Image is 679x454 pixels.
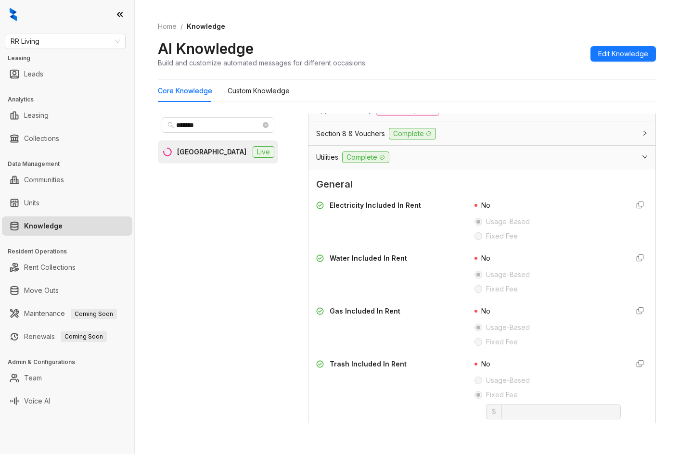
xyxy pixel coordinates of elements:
div: Water Included In Rent [330,253,407,264]
a: Leads [24,64,43,84]
li: Communities [2,170,132,189]
span: Complete [389,128,436,139]
span: Live [253,146,274,158]
span: Usage-Based [482,269,534,280]
div: Electricity Included In Rent [330,200,421,211]
a: Home [156,21,179,32]
span: Section 8 & Vouchers [316,128,385,139]
div: UtilitiesComplete [308,146,655,169]
span: Usage-Based [482,216,534,227]
li: Collections [2,129,132,148]
span: Fixed Fee [482,390,522,400]
span: Fixed Fee [482,284,522,294]
div: Gas Included In Rent [330,306,400,316]
span: Utilities [316,152,338,163]
a: Voice AI [24,391,50,411]
a: Units [24,193,39,213]
h2: AI Knowledge [158,39,254,58]
a: Move Outs [24,281,59,300]
a: Knowledge [24,216,63,236]
span: No [481,201,490,209]
span: No [481,360,490,368]
div: Section 8 & VouchersComplete [308,122,655,145]
li: Voice AI [2,391,132,411]
a: Collections [24,129,59,148]
li: Rent Collections [2,258,132,277]
div: Core Knowledge [158,86,212,96]
h3: Admin & Configurations [8,358,134,366]
a: Communities [24,170,64,189]
span: Coming Soon [71,309,117,319]
h3: Analytics [8,95,134,104]
li: Knowledge [2,216,132,236]
li: Leads [2,64,132,84]
span: Coming Soon [61,331,107,342]
button: Edit Knowledge [590,46,656,62]
li: Move Outs [2,281,132,300]
div: Trash Included In Rent [330,359,407,369]
div: Build and customize automated messages for different occasions. [158,58,367,68]
li: Renewals [2,327,132,346]
li: Leasing [2,106,132,125]
a: Rent Collections [24,258,76,277]
span: Usage-Based [482,375,534,386]
span: close-circle [263,122,269,128]
li: Maintenance [2,304,132,323]
span: RR Living [11,34,120,49]
h3: Leasing [8,54,134,63]
h3: Data Management [8,160,134,168]
span: $ [486,404,501,419]
a: Team [24,368,42,388]
span: Fixed Fee [482,337,522,347]
a: Leasing [24,106,49,125]
li: Team [2,368,132,388]
span: General [316,177,648,192]
span: No [481,254,490,262]
span: Edit Knowledge [598,49,648,59]
span: No [481,307,490,315]
div: [GEOGRAPHIC_DATA] [177,147,246,157]
span: Usage-Based [482,322,534,333]
span: collapsed [642,130,648,136]
a: RenewalsComing Soon [24,327,107,346]
li: / [180,21,183,32]
div: Custom Knowledge [228,86,290,96]
h3: Resident Operations [8,247,134,256]
span: Knowledge [187,22,225,30]
span: Fixed Fee [482,231,522,241]
img: logo [10,8,17,21]
span: Complete [342,151,389,163]
span: expanded [642,154,648,160]
li: Units [2,193,132,213]
span: search [167,122,174,128]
